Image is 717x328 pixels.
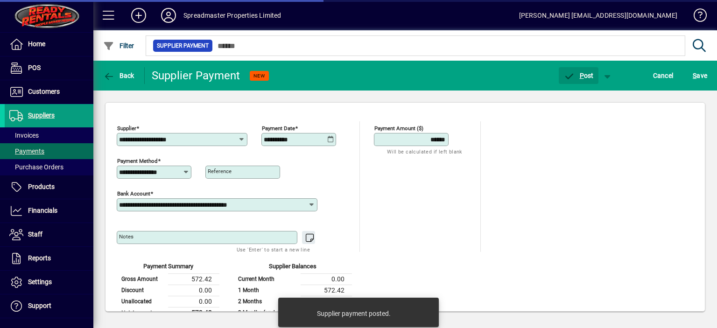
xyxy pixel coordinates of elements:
[5,80,93,104] a: Customers
[103,42,134,49] span: Filter
[5,247,93,270] a: Reports
[5,127,93,143] a: Invoices
[101,67,137,84] button: Back
[687,2,705,32] a: Knowledge Base
[117,190,150,197] mat-label: Bank Account
[5,223,93,246] a: Staff
[301,285,352,296] td: 572.42
[28,302,51,309] span: Support
[9,147,44,155] span: Payments
[5,271,93,294] a: Settings
[28,112,55,119] span: Suppliers
[183,8,281,23] div: Spreadmaster Properties Limited
[651,67,676,84] button: Cancel
[233,307,301,318] td: 3 Months (and over)
[9,132,39,139] span: Invoices
[387,146,462,157] mat-hint: Will be calculated if left blank
[5,175,93,199] a: Products
[5,199,93,223] a: Financials
[262,125,295,132] mat-label: Payment Date
[119,233,134,240] mat-label: Notes
[28,254,51,262] span: Reports
[233,262,352,273] div: Supplier Balances
[5,294,93,318] a: Support
[28,88,60,95] span: Customers
[5,33,93,56] a: Home
[519,8,677,23] div: [PERSON_NAME] [EMAIL_ADDRESS][DOMAIN_NAME]
[101,37,137,54] button: Filter
[117,262,219,273] div: Payment Summary
[233,285,301,296] td: 1 Month
[28,40,45,48] span: Home
[233,273,301,285] td: Current Month
[253,73,265,79] span: NEW
[93,67,145,84] app-page-header-button: Back
[5,159,93,175] a: Purchase Orders
[693,68,707,83] span: ave
[28,207,57,214] span: Financials
[28,183,55,190] span: Products
[374,125,423,132] mat-label: Payment Amount ($)
[28,64,41,71] span: POS
[168,285,219,296] td: 0.00
[580,72,584,79] span: P
[117,307,168,319] td: Net Amount
[168,273,219,285] td: 572.42
[117,125,136,132] mat-label: Supplier
[208,168,232,174] mat-label: Reference
[157,41,209,50] span: Supplier Payment
[28,230,42,238] span: Staff
[117,285,168,296] td: Discount
[117,273,168,285] td: Gross Amount
[690,67,710,84] button: Save
[168,307,219,319] td: 572.42
[117,252,219,320] app-page-summary-card: Payment Summary
[233,296,301,307] td: 2 Months
[317,309,391,318] div: Supplier payment posted.
[301,273,352,285] td: 0.00
[693,72,696,79] span: S
[124,7,154,24] button: Add
[168,296,219,307] td: 0.00
[9,163,63,171] span: Purchase Orders
[152,68,240,83] div: Supplier Payment
[154,7,183,24] button: Profile
[103,72,134,79] span: Back
[5,143,93,159] a: Payments
[117,296,168,307] td: Unallocated
[117,158,158,164] mat-label: Payment method
[559,67,598,84] button: Post
[563,72,594,79] span: ost
[28,278,52,286] span: Settings
[653,68,674,83] span: Cancel
[237,244,310,255] mat-hint: Use 'Enter' to start a new line
[5,56,93,80] a: POS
